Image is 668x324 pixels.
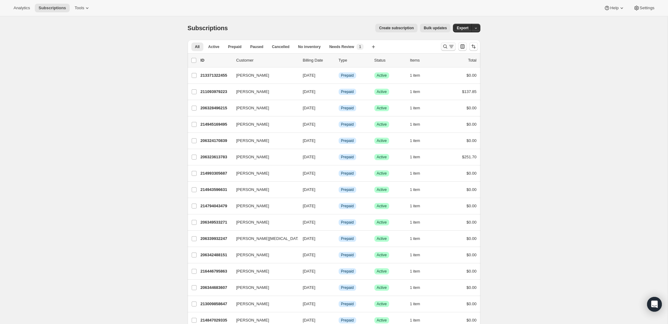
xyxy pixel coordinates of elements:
[303,106,316,110] span: [DATE]
[374,57,405,63] p: Status
[410,202,427,210] button: 1 item
[188,25,228,31] span: Subscriptions
[466,269,477,273] span: $0.00
[341,122,354,127] span: Prepaid
[233,103,294,113] button: [PERSON_NAME]
[233,283,294,293] button: [PERSON_NAME]
[466,122,477,127] span: $0.00
[201,89,231,95] p: 211093979223
[201,170,231,176] p: 214993305687
[233,299,294,309] button: [PERSON_NAME]
[341,220,354,225] span: Prepaid
[410,220,420,225] span: 1 item
[410,251,427,259] button: 1 item
[420,24,450,32] button: Bulk updates
[377,285,387,290] span: Active
[468,57,476,63] p: Total
[201,202,477,210] div: 214794043479[PERSON_NAME][DATE]InfoPrepaidSuccessActive1 item$0.00
[466,204,477,208] span: $0.00
[201,283,477,292] div: 206344683607[PERSON_NAME][DATE]InfoPrepaidSuccessActive1 item$0.00
[39,6,66,10] span: Subscriptions
[201,285,231,291] p: 206344683607
[10,4,34,12] button: Analytics
[410,236,420,241] span: 1 item
[341,89,354,94] span: Prepaid
[233,168,294,178] button: [PERSON_NAME]
[410,218,427,227] button: 1 item
[236,252,269,258] span: [PERSON_NAME]
[201,218,477,227] div: 206349533271[PERSON_NAME][DATE]InfoPrepaidSuccessActive1 item$0.00
[377,106,387,111] span: Active
[233,136,294,146] button: [PERSON_NAME]
[233,266,294,276] button: [PERSON_NAME]
[35,4,70,12] button: Subscriptions
[341,318,354,323] span: Prepaid
[410,57,441,63] div: Items
[410,155,420,160] span: 1 item
[272,44,290,49] span: Cancelled
[303,171,316,176] span: [DATE]
[303,204,316,208] span: [DATE]
[359,44,361,49] span: 1
[377,138,387,143] span: Active
[341,253,354,257] span: Prepaid
[410,318,420,323] span: 1 item
[201,153,477,161] div: 206323613783[PERSON_NAME][DATE]InfoPrepaidSuccessActive1 item$251.70
[640,6,654,10] span: Settings
[377,253,387,257] span: Active
[410,269,420,274] span: 1 item
[236,203,269,209] span: [PERSON_NAME]
[303,269,316,273] span: [DATE]
[410,187,420,192] span: 1 item
[201,87,477,96] div: 211093979223[PERSON_NAME][DATE]InfoPrepaidSuccessActive1 item$137.85
[233,201,294,211] button: [PERSON_NAME]
[303,253,316,257] span: [DATE]
[71,4,94,12] button: Tools
[233,217,294,227] button: [PERSON_NAME]
[298,44,320,49] span: No inventory
[201,72,231,79] p: 213371322455
[201,105,231,111] p: 206328496215
[466,187,477,192] span: $0.00
[236,170,269,176] span: [PERSON_NAME]
[201,234,477,243] div: 206339932247[PERSON_NAME][MEDICAL_DATA][DATE]InfoPrepaidSuccessActive1 item$0.00
[341,236,354,241] span: Prepaid
[208,44,219,49] span: Active
[303,302,316,306] span: [DATE]
[303,138,316,143] span: [DATE]
[466,318,477,322] span: $0.00
[410,285,420,290] span: 1 item
[233,185,294,195] button: [PERSON_NAME]
[201,185,477,194] div: 214943596631[PERSON_NAME][DATE]InfoPrepaidSuccessActive1 item$0.00
[410,283,427,292] button: 1 item
[201,104,477,112] div: 206328496215[PERSON_NAME][DATE]InfoPrepaidSuccessActive1 item$0.00
[201,203,231,209] p: 214794043479
[236,154,269,160] span: [PERSON_NAME]
[201,251,477,259] div: 206342488151[PERSON_NAME][DATE]InfoPrepaidSuccessActive1 item$0.00
[410,120,427,129] button: 1 item
[377,302,387,306] span: Active
[630,4,658,12] button: Settings
[236,105,269,111] span: [PERSON_NAME]
[369,43,378,51] button: Create new view
[233,234,294,244] button: [PERSON_NAME][MEDICAL_DATA]
[339,57,369,63] div: Type
[410,171,420,176] span: 1 item
[341,187,354,192] span: Prepaid
[600,4,628,12] button: Help
[201,138,231,144] p: 206324170839
[201,169,477,178] div: 214993305687[PERSON_NAME][DATE]InfoPrepaidSuccessActive1 item$0.00
[233,71,294,80] button: [PERSON_NAME]
[466,73,477,78] span: $0.00
[303,155,316,159] span: [DATE]
[201,268,231,274] p: 216446795863
[14,6,30,10] span: Analytics
[233,152,294,162] button: [PERSON_NAME]
[303,73,316,78] span: [DATE]
[466,171,477,176] span: $0.00
[341,204,354,209] span: Prepaid
[410,89,420,94] span: 1 item
[201,252,231,258] p: 206342488151
[341,302,354,306] span: Prepaid
[410,253,420,257] span: 1 item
